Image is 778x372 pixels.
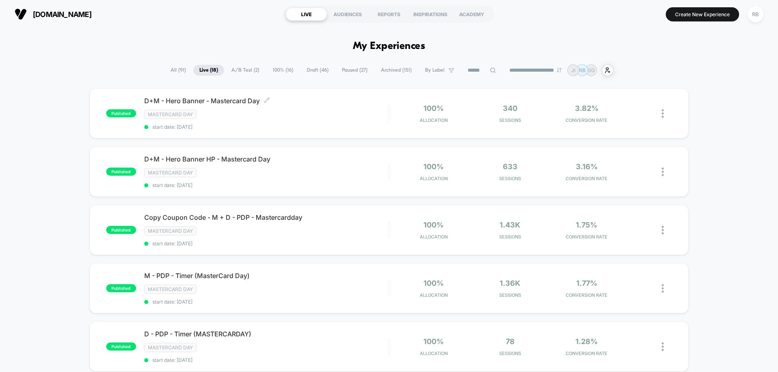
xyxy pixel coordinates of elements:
span: CONVERSION RATE [550,351,623,356]
span: Copy Coupon Code - M + D - PDP - Mastercardday [144,213,389,221]
span: 1.43k [500,221,520,229]
span: Paused ( 27 ) [336,65,374,76]
div: LIVE [286,8,327,21]
span: start date: [DATE] [144,182,389,188]
span: 100% [423,162,444,171]
span: Draft ( 46 ) [301,65,335,76]
span: Sessions [474,176,547,181]
p: JI [571,67,575,73]
span: D+M - Hero Banner - Mastercard Day [144,97,389,105]
span: Allocation [420,292,448,298]
span: Mastercard day [144,110,197,119]
span: Sessions [474,292,547,298]
span: Allocation [420,176,448,181]
button: [DOMAIN_NAME] [12,8,94,21]
img: close [662,168,664,176]
span: 100% [423,221,444,229]
span: Mastercard day [144,168,197,177]
span: D+M - Hero Banner HP - Mastercard Day [144,155,389,163]
span: start date: [DATE] [144,124,389,130]
span: 100% [423,279,444,287]
div: INSPIRATIONS [410,8,451,21]
img: close [662,342,664,351]
span: Sessions [474,351,547,356]
span: By Label [425,67,445,73]
span: 100% [423,104,444,113]
span: D - PDP - Timer (MASTERCARDAY) [144,330,389,338]
img: Visually logo [15,8,27,20]
p: GG [588,67,595,73]
span: M - PDP - Timer (MasterCard Day) [144,272,389,280]
div: AUDIENCES [327,8,368,21]
span: Mastercard day [144,343,197,352]
span: CONVERSION RATE [550,234,623,240]
span: start date: [DATE] [144,299,389,305]
img: close [662,284,664,293]
span: start date: [DATE] [144,240,389,247]
div: RB [748,6,763,22]
span: start date: [DATE] [144,357,389,363]
span: Mastercard day [144,226,197,236]
span: 100% [423,337,444,346]
span: 340 [503,104,517,113]
span: CONVERSION RATE [550,117,623,123]
span: Allocation [420,117,448,123]
span: Mastercard day [144,285,197,294]
span: published [106,168,136,176]
span: Sessions [474,117,547,123]
span: 78 [506,337,515,346]
img: close [662,226,664,234]
span: published [106,284,136,292]
span: [DOMAIN_NAME] [33,10,92,19]
span: published [106,342,136,351]
button: Create New Experience [666,7,739,21]
span: 1.36k [500,279,520,287]
span: published [106,109,136,117]
button: RB [745,6,766,23]
span: CONVERSION RATE [550,176,623,181]
span: CONVERSION RATE [550,292,623,298]
div: REPORTS [368,8,410,21]
span: published [106,226,136,234]
span: Allocation [420,234,448,240]
span: 3.16% [576,162,598,171]
p: RB [579,67,586,73]
span: 1.77% [576,279,597,287]
span: Sessions [474,234,547,240]
img: close [662,109,664,118]
span: 1.75% [576,221,597,229]
span: Archived ( 151 ) [375,65,418,76]
span: 3.82% [575,104,598,113]
span: All ( 91 ) [165,65,192,76]
span: Allocation [420,351,448,356]
span: Live ( 18 ) [193,65,224,76]
span: A/B Test ( 2 ) [225,65,265,76]
span: 100% ( 16 ) [267,65,299,76]
div: ACADEMY [451,8,492,21]
span: 1.28% [575,337,598,346]
span: 633 [503,162,517,171]
h1: My Experiences [353,40,425,52]
img: end [557,68,562,72]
